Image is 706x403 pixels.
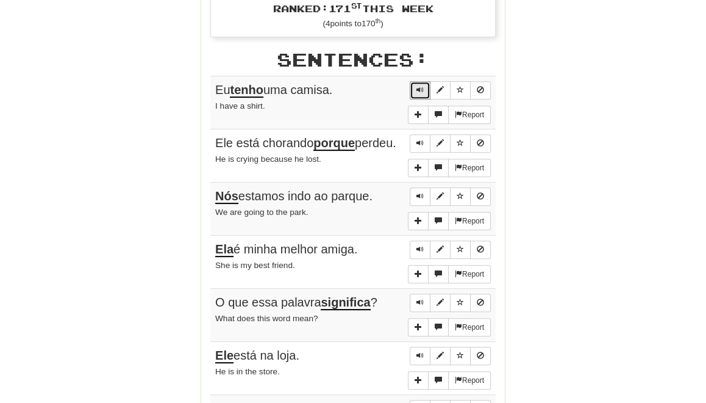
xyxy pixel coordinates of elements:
[410,187,430,206] button: Play sentence audio
[410,81,491,100] div: Sentence controls
[430,81,451,100] button: Edit sentence
[470,81,491,100] button: Toggle ignore
[408,371,491,390] div: More sentence controls
[408,212,429,230] button: Add sentence to collection
[376,18,381,24] sup: th
[450,294,471,312] button: Toggle favorite
[215,367,280,376] small: He is in the store.
[410,347,430,365] button: Play sentence audio
[408,212,491,230] div: More sentence controls
[215,242,234,257] u: Ela
[448,265,491,283] button: Report
[321,296,370,310] u: significa
[408,159,429,177] button: Add sentence to collection
[410,134,491,153] div: Sentence controls
[313,136,355,151] u: porque
[450,81,471,100] button: Toggle favorite
[430,187,451,206] button: Edit sentence
[448,318,491,336] button: Report
[323,19,383,28] small: ( 4 points to 170 )
[408,318,429,336] button: Add sentence to collection
[408,371,429,390] button: Add sentence to collection
[430,347,451,365] button: Edit sentence
[450,241,471,259] button: Toggle favorite
[410,134,430,153] button: Play sentence audio
[450,347,471,365] button: Toggle favorite
[470,241,491,259] button: Toggle ignore
[351,1,362,10] sup: st
[408,265,491,283] div: More sentence controls
[430,134,451,153] button: Edit sentence
[215,296,377,310] span: O que essa palavra ?
[215,189,373,204] span: estamos indo ao parque.
[408,106,429,124] button: Add sentence to collection
[408,106,491,124] div: More sentence controls
[410,241,491,259] div: Sentence controls
[215,83,332,98] span: Eu uma camisa.
[450,134,471,153] button: Toggle favorite
[410,294,430,312] button: Play sentence audio
[215,314,318,323] small: What does this word mean?
[470,347,491,365] button: Toggle ignore
[215,101,265,111] small: I have a shirt.
[410,241,430,259] button: Play sentence audio
[215,349,234,363] u: Ele
[273,2,433,14] span: Ranked: 171 this week
[448,159,491,177] button: Report
[410,347,491,365] div: Sentence controls
[408,265,429,283] button: Add sentence to collection
[448,371,491,390] button: Report
[210,49,496,70] h2: Sentences:
[450,187,471,206] button: Toggle favorite
[215,136,396,151] span: Ele está chorando perdeu.
[408,159,491,177] div: More sentence controls
[470,294,491,312] button: Toggle ignore
[215,208,308,217] small: We are going to the park.
[470,134,491,153] button: Toggle ignore
[448,106,491,124] button: Report
[430,294,451,312] button: Edit sentence
[410,294,491,312] div: Sentence controls
[215,242,357,257] span: é minha melhor amiga.
[408,318,491,336] div: More sentence controls
[410,187,491,206] div: Sentence controls
[430,241,451,259] button: Edit sentence
[215,189,238,204] u: Nós
[215,349,299,363] span: está na loja.
[470,187,491,206] button: Toggle ignore
[215,261,295,270] small: She is my best friend.
[448,212,491,230] button: Report
[410,81,430,100] button: Play sentence audio
[230,83,263,98] u: tenho
[215,154,321,164] small: He is crying because he lost.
